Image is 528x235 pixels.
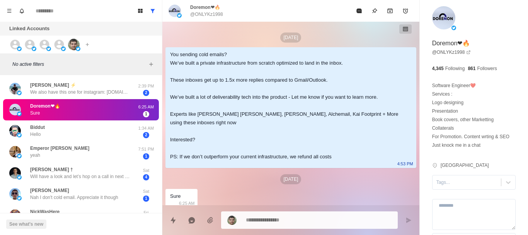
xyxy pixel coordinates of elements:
[136,146,156,153] p: 7:51 PM
[468,65,475,72] p: 861
[68,39,80,50] img: picture
[61,46,66,51] img: picture
[143,196,149,202] span: 1
[169,5,181,17] img: picture
[432,39,470,48] p: Doremon❤🔥
[143,111,149,117] span: 1
[351,3,367,19] button: Mark as read
[432,65,444,72] p: 4,345
[136,125,156,132] p: 1:34 AM
[143,174,149,180] span: 4
[203,213,218,228] button: Add media
[170,192,181,201] div: Sure
[190,4,220,11] p: Doremon❤🔥
[134,5,146,17] button: Board View
[397,160,413,168] p: 4:53 PM
[165,213,181,228] button: Quick replies
[9,25,49,33] p: Linked Accounts
[9,167,21,179] img: picture
[30,82,76,89] p: [PERSON_NAME] ⚡️
[136,188,156,195] p: Sat
[15,5,28,17] button: Notifications
[432,81,516,149] p: Software Engineer❤️ Services : Logo designing Presentation Book covers, other Marketting Collater...
[30,166,73,173] p: [PERSON_NAME] †
[32,46,36,51] img: picture
[17,111,22,116] img: picture
[432,6,455,29] img: picture
[9,104,21,115] img: picture
[146,5,159,17] button: Show all conversations
[9,209,21,221] img: picture
[136,104,156,110] p: 6:25 AM
[12,61,146,68] p: No active filters
[398,3,413,19] button: Add reminder
[30,89,131,96] p: We also have this one for instagram: [DOMAIN_NAME][URL] This one for LinkedIn: [DOMAIN_NAME][URL]...
[9,83,21,94] img: picture
[30,194,118,201] p: Nah I don't cold email. Appreciate it though
[177,13,182,18] img: picture
[30,145,89,152] p: Emperor [PERSON_NAME]
[17,91,22,95] img: picture
[441,162,489,169] p: [GEOGRAPHIC_DATA]
[83,40,92,49] button: Add account
[136,83,156,89] p: 2:39 PM
[170,50,399,161] div: You sending cold emails? We’ve built a private infrastructure from scratch optimized to land in t...
[143,90,149,96] span: 2
[30,103,60,110] p: Doremon❤🔥
[30,152,40,159] p: yeah
[30,208,60,215] p: NickWasHere
[477,65,497,72] p: Followers
[17,46,22,51] img: picture
[280,33,301,43] p: [DATE]
[30,110,40,117] p: Sure
[9,125,21,137] img: picture
[227,216,237,225] img: picture
[280,174,301,184] p: [DATE]
[401,213,416,228] button: Send message
[179,199,194,208] p: 6:25 AM
[17,175,22,180] img: picture
[146,60,156,69] button: Add filters
[9,188,21,200] img: picture
[9,146,21,158] img: picture
[445,65,465,72] p: Following
[46,46,51,51] img: picture
[17,154,22,158] img: picture
[30,187,69,194] p: [PERSON_NAME]
[3,5,15,17] button: Menu
[367,3,382,19] button: Pin
[451,26,456,30] img: picture
[76,46,80,51] img: picture
[143,132,149,138] span: 2
[143,153,149,160] span: 1
[190,11,223,18] p: @ONLYKz1998
[17,196,22,201] img: picture
[6,220,46,229] button: See what's new
[136,167,156,174] p: Sat
[30,173,131,180] p: Will have a look and let’s hop on a call in next few weeks if it makes sense (right now i have 0 ...
[184,213,199,228] button: Reply with AI
[30,131,41,138] p: Hello
[382,3,398,19] button: Archive
[432,49,471,56] a: @ONLYKz1998
[17,133,22,137] img: picture
[30,124,45,131] p: Biddut
[136,209,156,216] p: Fri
